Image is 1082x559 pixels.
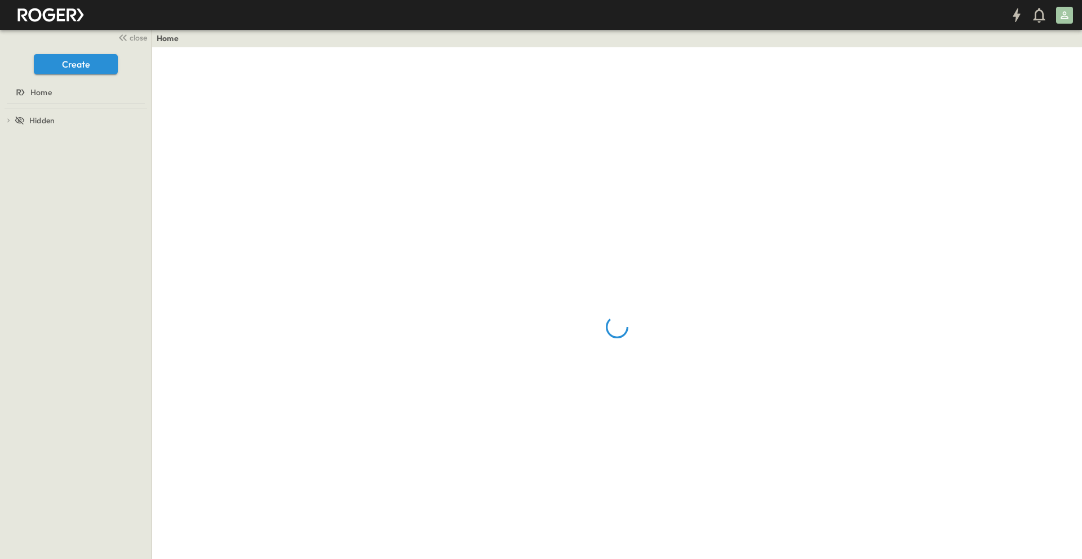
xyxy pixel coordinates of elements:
[34,54,118,74] button: Create
[29,115,55,126] span: Hidden
[157,33,185,44] nav: breadcrumbs
[157,33,179,44] a: Home
[2,84,147,100] a: Home
[130,32,147,43] span: close
[113,29,149,45] button: close
[30,87,52,98] span: Home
